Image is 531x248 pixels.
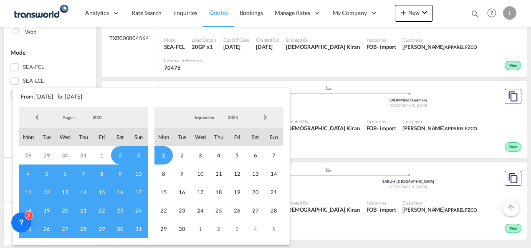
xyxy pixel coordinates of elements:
[111,128,129,146] span: Sat
[191,128,210,146] span: Wed
[191,114,218,120] span: September
[154,128,173,146] span: Mon
[74,128,93,146] span: Thu
[246,128,265,146] span: Sat
[29,109,46,126] span: Previous Month
[93,128,111,146] span: Fri
[56,114,83,120] span: August
[19,128,38,146] span: Mon
[55,111,83,124] md-select: Month: August
[129,128,148,146] span: Sun
[265,128,283,146] span: Sun
[173,128,191,146] span: Tue
[83,111,112,124] md-select: Year: 2025
[56,128,74,146] span: Wed
[228,128,246,146] span: Fri
[38,128,56,146] span: Tue
[220,114,246,120] span: 2025
[84,114,111,120] span: 2025
[210,128,228,146] span: Thu
[257,109,273,126] span: Next Month
[13,88,290,100] span: From: [DATE] To: [DATE]
[190,111,219,124] md-select: Month: September
[219,111,247,124] md-select: Year: 2025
